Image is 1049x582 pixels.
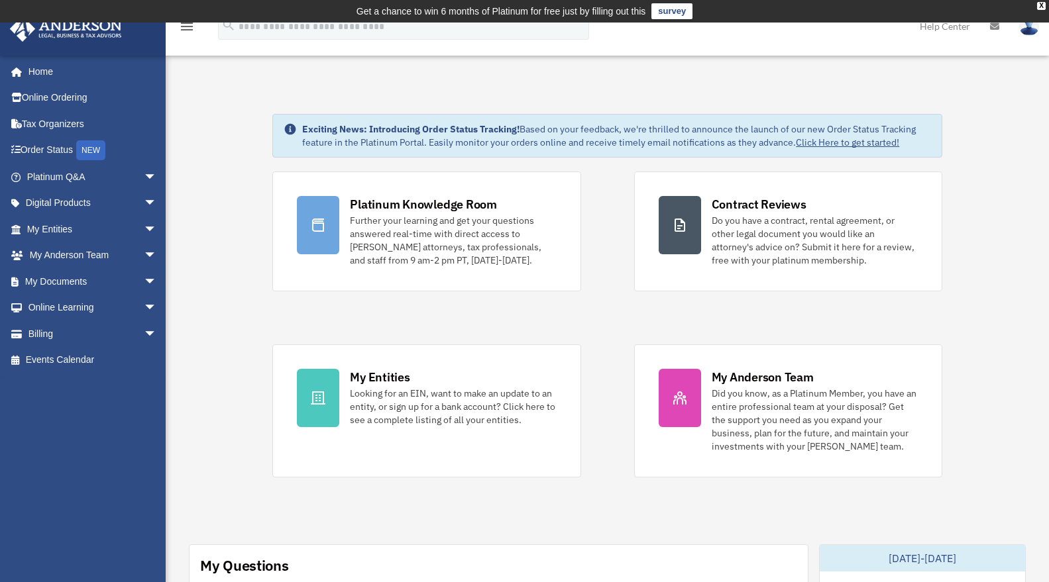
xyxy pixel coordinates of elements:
a: menu [179,23,195,34]
div: Contract Reviews [712,196,806,213]
div: Did you know, as a Platinum Member, you have an entire professional team at your disposal? Get th... [712,387,918,453]
div: Further your learning and get your questions answered real-time with direct access to [PERSON_NAM... [350,214,556,267]
span: arrow_drop_down [144,242,170,269]
img: User Pic [1019,17,1039,36]
div: My Anderson Team [712,369,814,385]
a: Platinum Q&Aarrow_drop_down [9,164,177,190]
span: arrow_drop_down [144,295,170,322]
span: arrow_drop_down [144,164,170,191]
a: My Entities Looking for an EIN, want to make an update to an entity, or sign up for a bank accoun... [272,344,580,477]
i: search [221,18,236,32]
div: close [1037,2,1046,10]
a: Platinum Knowledge Room Further your learning and get your questions answered real-time with dire... [272,171,580,291]
div: [DATE]-[DATE] [820,545,1025,571]
strong: Exciting News: Introducing Order Status Tracking! [302,123,520,135]
a: Digital Productsarrow_drop_down [9,190,177,217]
a: Online Learningarrow_drop_down [9,295,177,321]
img: Anderson Advisors Platinum Portal [6,16,126,42]
a: My Documentsarrow_drop_down [9,268,177,295]
div: Based on your feedback, we're thrilled to announce the launch of our new Order Status Tracking fe... [302,122,930,149]
div: Get a chance to win 6 months of Platinum for free just by filling out this [357,3,646,19]
a: survey [651,3,692,19]
span: arrow_drop_down [144,216,170,243]
div: My Entities [350,369,410,385]
a: Online Ordering [9,85,177,111]
div: Looking for an EIN, want to make an update to an entity, or sign up for a bank account? Click her... [350,387,556,426]
div: Platinum Knowledge Room [350,196,497,213]
a: Billingarrow_drop_down [9,320,177,347]
span: arrow_drop_down [144,190,170,217]
a: My Anderson Team Did you know, as a Platinum Member, you have an entire professional team at your... [634,344,942,477]
div: My Questions [200,556,289,575]
span: arrow_drop_down [144,268,170,295]
a: My Anderson Teamarrow_drop_down [9,242,177,269]
a: Home [9,58,170,85]
a: My Entitiesarrow_drop_down [9,216,177,242]
span: arrow_drop_down [144,320,170,348]
a: Contract Reviews Do you have a contract, rental agreement, or other legal document you would like... [634,171,942,291]
div: NEW [76,140,105,160]
a: Order StatusNEW [9,137,177,164]
div: Do you have a contract, rental agreement, or other legal document you would like an attorney's ad... [712,214,918,267]
a: Tax Organizers [9,111,177,137]
a: Click Here to get started! [796,136,899,148]
a: Events Calendar [9,347,177,373]
i: menu [179,19,195,34]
